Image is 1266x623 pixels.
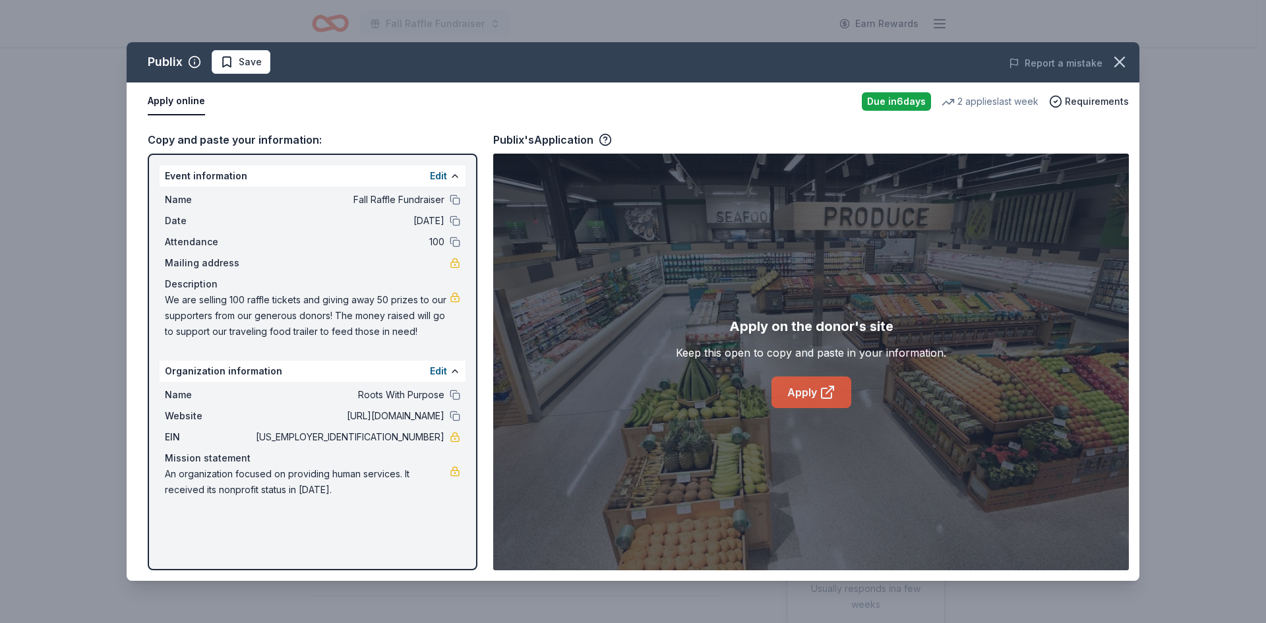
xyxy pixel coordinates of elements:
[729,316,893,337] div: Apply on the donor's site
[165,450,460,466] div: Mission statement
[160,165,466,187] div: Event information
[430,363,447,379] button: Edit
[160,361,466,382] div: Organization information
[862,92,931,111] div: Due in 6 days
[165,466,450,498] span: An organization focused on providing human services. It received its nonprofit status in [DATE].
[771,376,851,408] a: Apply
[165,387,253,403] span: Name
[165,192,253,208] span: Name
[239,54,262,70] span: Save
[942,94,1039,109] div: 2 applies last week
[430,168,447,184] button: Edit
[165,429,253,445] span: EIN
[1065,94,1129,109] span: Requirements
[212,50,270,74] button: Save
[676,345,946,361] div: Keep this open to copy and paste in your information.
[1009,55,1102,71] button: Report a mistake
[165,255,253,271] span: Mailing address
[165,276,460,292] div: Description
[148,131,477,148] div: Copy and paste your information:
[165,213,253,229] span: Date
[253,213,444,229] span: [DATE]
[253,234,444,250] span: 100
[493,131,612,148] div: Publix's Application
[165,408,253,424] span: Website
[253,192,444,208] span: Fall Raffle Fundraiser
[165,292,450,340] span: We are selling 100 raffle tickets and giving away 50 prizes to our supporters from our generous d...
[1049,94,1129,109] button: Requirements
[165,234,253,250] span: Attendance
[148,51,183,73] div: Publix
[253,387,444,403] span: Roots With Purpose
[253,408,444,424] span: [URL][DOMAIN_NAME]
[253,429,444,445] span: [US_EMPLOYER_IDENTIFICATION_NUMBER]
[148,88,205,115] button: Apply online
